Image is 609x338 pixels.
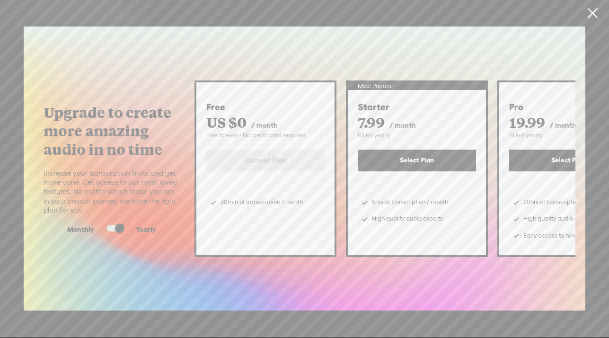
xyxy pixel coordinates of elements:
span: 30min of transcription / month [221,196,303,210]
span: 7.99 [358,113,385,132]
span: / month [550,121,576,129]
span: 20hrs of transcription / month [523,196,603,210]
div: Most Popular [348,82,486,90]
div: Billed yearly [358,132,476,140]
span: High quality audio exports [372,212,443,226]
span: 19.99 [509,113,545,132]
label: Upgrade to create more amazing audio in no time [44,103,180,159]
span: Early access to new features [523,229,600,243]
span: High quality audio exports [523,212,594,226]
label: Current Plan [206,150,325,171]
span: US $0 [206,113,247,132]
span: Monthly [67,225,94,234]
button: Select Plan [358,150,476,171]
span: Yearly [136,225,156,234]
div: Free forever - No credit card required [206,132,325,140]
span: 5hrs of transcription / month [372,196,448,210]
div: Starter [358,101,476,113]
span: Increase your transcription limits and get more done. Get access to our most loved features. No m... [44,169,180,215]
div: Free [206,101,325,113]
span: / month [251,121,278,129]
span: / month [389,121,416,129]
